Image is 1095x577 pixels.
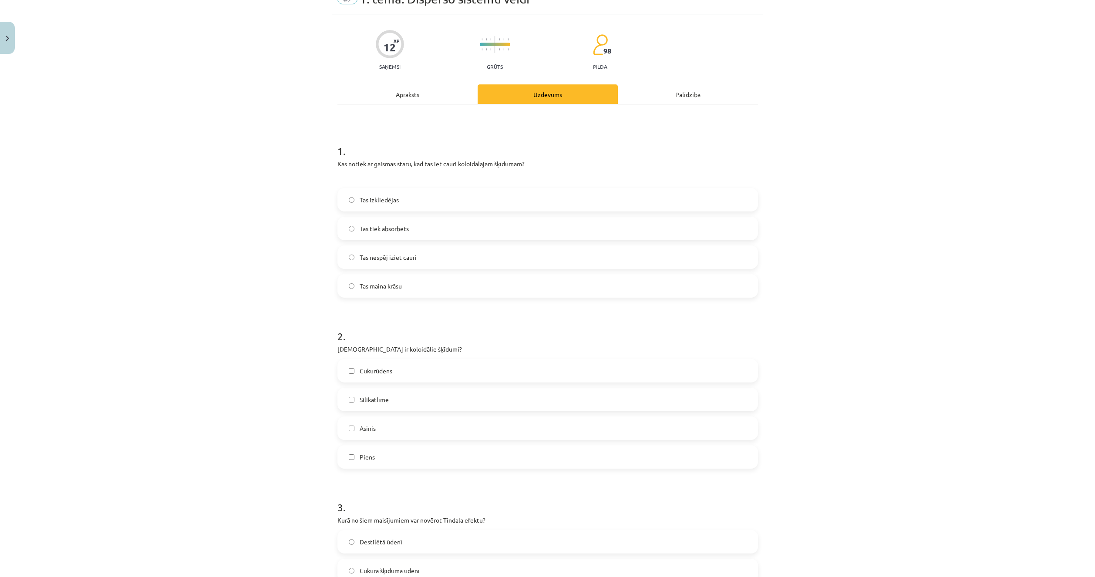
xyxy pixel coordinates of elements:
p: Kurā no šiem maisījumiem var novērot Tindala efektu? [337,516,758,525]
span: Tas izkliedējas [360,195,399,205]
p: Saņemsi [376,64,404,70]
h1: 2 . [337,315,758,342]
p: pilda [593,64,607,70]
img: icon-short-line-57e1e144782c952c97e751825c79c345078a6d821885a25fce030b3d8c18986b.svg [482,48,482,50]
img: icon-short-line-57e1e144782c952c97e751825c79c345078a6d821885a25fce030b3d8c18986b.svg [486,48,487,50]
img: icon-short-line-57e1e144782c952c97e751825c79c345078a6d821885a25fce030b3d8c18986b.svg [503,48,504,50]
span: Cukura šķīdumā ūdenī [360,566,420,575]
h1: 1 . [337,130,758,157]
span: Cukurūdens [360,366,392,376]
p: [DEMOGRAPHIC_DATA] ir koloidālie šķīdumi? [337,345,758,354]
img: icon-short-line-57e1e144782c952c97e751825c79c345078a6d821885a25fce030b3d8c18986b.svg [490,38,491,40]
input: Tas izkliedējas [349,197,354,203]
img: icon-short-line-57e1e144782c952c97e751825c79c345078a6d821885a25fce030b3d8c18986b.svg [508,48,509,50]
span: XP [394,38,399,43]
h1: 3 . [337,486,758,513]
span: 98 [603,47,611,55]
img: icon-short-line-57e1e144782c952c97e751825c79c345078a6d821885a25fce030b3d8c18986b.svg [499,38,500,40]
img: icon-short-line-57e1e144782c952c97e751825c79c345078a6d821885a25fce030b3d8c18986b.svg [490,48,491,50]
img: icon-long-line-d9ea69661e0d244f92f715978eff75569469978d946b2353a9bb055b3ed8787d.svg [495,36,495,53]
span: Destilētā ūdenī [360,537,402,547]
img: students-c634bb4e5e11cddfef0936a35e636f08e4e9abd3cc4e673bd6f9a4125e45ecb1.svg [593,34,608,56]
div: Palīdzība [618,84,758,104]
input: Piens [349,454,354,460]
p: Grūts [487,64,503,70]
div: 12 [384,41,396,54]
img: icon-short-line-57e1e144782c952c97e751825c79c345078a6d821885a25fce030b3d8c18986b.svg [503,38,504,40]
span: Piens [360,453,375,462]
input: Cukura šķīdumā ūdenī [349,568,354,574]
input: Silikātlīme [349,397,354,403]
input: Tas nespēj iziet cauri [349,255,354,260]
img: icon-short-line-57e1e144782c952c97e751825c79c345078a6d821885a25fce030b3d8c18986b.svg [508,38,509,40]
span: Tas tiek absorbēts [360,224,409,233]
span: Tas maina krāsu [360,282,402,291]
input: Tas tiek absorbēts [349,226,354,231]
div: Apraksts [337,84,478,104]
img: icon-short-line-57e1e144782c952c97e751825c79c345078a6d821885a25fce030b3d8c18986b.svg [486,38,487,40]
img: icon-close-lesson-0947bae3869378f0d4975bcd49f059093ad1ed9edebbc8119c70593378902aed.svg [6,36,9,41]
input: Destilētā ūdenī [349,539,354,545]
span: Silikātlīme [360,395,389,404]
input: Asinis [349,426,354,431]
img: icon-short-line-57e1e144782c952c97e751825c79c345078a6d821885a25fce030b3d8c18986b.svg [499,48,500,50]
img: icon-short-line-57e1e144782c952c97e751825c79c345078a6d821885a25fce030b3d8c18986b.svg [482,38,482,40]
span: Tas nespēj iziet cauri [360,253,417,262]
div: Uzdevums [478,84,618,104]
p: Kas notiek ar gaismas staru, kad tas iet cauri koloidālajam šķīdumam? [337,159,758,168]
input: Cukurūdens [349,368,354,374]
input: Tas maina krāsu [349,283,354,289]
span: Asinis [360,424,376,433]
